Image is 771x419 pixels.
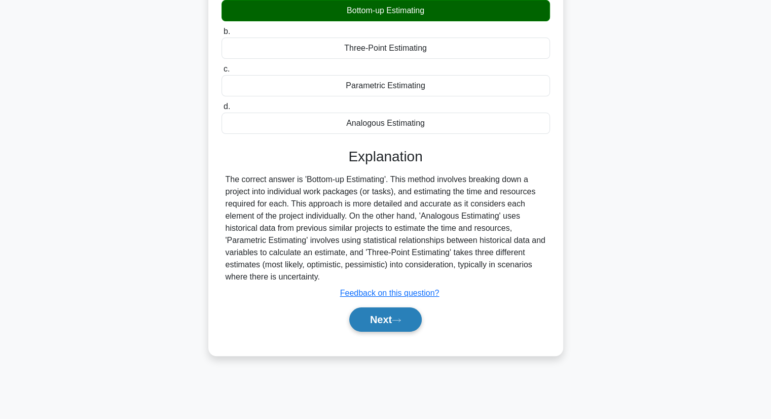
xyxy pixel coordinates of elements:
span: b. [224,27,230,36]
h3: Explanation [228,148,544,165]
span: d. [224,102,230,111]
a: Feedback on this question? [340,289,439,297]
span: c. [224,64,230,73]
div: Parametric Estimating [222,75,550,96]
div: Analogous Estimating [222,113,550,134]
div: Three-Point Estimating [222,38,550,59]
button: Next [349,307,422,332]
div: The correct answer is 'Bottom-up Estimating'. This method involves breaking down a project into i... [226,173,546,283]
